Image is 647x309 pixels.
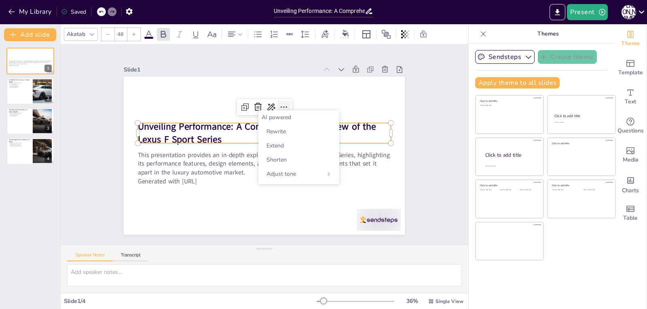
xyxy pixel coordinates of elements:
div: Change the overall theme [614,24,647,53]
button: Present [567,4,607,20]
div: 1 [6,48,54,74]
div: Get real-time input from your audience [614,111,647,141]
div: Add images, graphics, shapes or video [614,141,647,170]
p: F Sport Series Overview [9,82,30,84]
div: Click to add text [480,105,538,107]
p: Infotainment Systems [9,144,30,145]
p: Adaptive Cruise Control [9,143,30,144]
button: Speaker Notes [67,252,113,261]
div: AI powered [262,114,336,121]
div: 1 [44,65,52,72]
div: Slide 1 [142,38,333,86]
div: Click to add title [552,184,610,187]
span: Media [623,156,639,164]
div: Click to add text [552,189,577,191]
span: Template [618,68,643,77]
button: Apply theme to all slides [475,77,560,88]
div: Click to add text [500,189,518,191]
p: Aerodynamics [9,116,30,117]
button: Create theme [538,50,597,64]
p: Technological Innovations in F Sport [9,139,30,143]
input: Insert title [274,5,365,17]
span: Theme [621,39,640,48]
div: Click to add title [554,114,608,118]
p: Sport-Tuned Suspension [9,112,30,114]
div: Click to add text [480,189,498,191]
p: Generated with [URL] [132,150,381,211]
button: Export to PowerPoint [550,4,565,20]
span: Position [381,29,391,39]
div: 36 % [402,297,422,305]
button: Transcript [113,252,149,261]
div: Click to add title [480,99,538,103]
p: Performance Monitoring [9,145,30,147]
span: Table [623,214,638,223]
button: My Library [6,5,55,18]
div: 2 [44,95,52,102]
span: Single View [436,298,463,305]
div: 3 [44,125,52,132]
div: Text effects [319,28,331,41]
p: Unique Features [9,84,30,85]
p: This presentation provides an in-depth exploration of the Lexus F Sport Series, highlighting its ... [9,60,52,65]
div: Add charts and graphs [614,170,647,199]
div: 3 [6,108,54,135]
span: Questions [617,126,644,135]
p: Market Position [9,86,30,88]
button: [PERSON_NAME] [622,4,636,20]
div: 2 [6,78,54,104]
div: 4 [6,138,54,164]
div: Click to add text [554,122,608,124]
div: Add a table [614,199,647,228]
div: Click to add body [485,165,536,167]
div: Layout [360,28,373,41]
span: Charts [622,186,639,195]
button: Sendsteps [475,50,535,64]
div: Add text boxes [614,82,647,111]
div: Slide 1 / 4 [64,297,317,305]
span: Shorten [266,156,287,164]
span: Rewrite [266,128,286,135]
div: Akatab [65,29,87,40]
div: Click to add title [480,184,538,187]
p: Themes [490,24,606,44]
span: Text [625,97,636,106]
div: Add ready made slides [614,53,647,82]
p: Performance Features of F Sport Models [9,109,30,113]
div: Click to add text [520,189,538,191]
div: Click to add title [552,141,610,145]
p: Generated with [URL] [9,65,52,66]
div: Click to add title [485,152,537,159]
div: Saved [61,8,86,16]
p: Powerful Engines [9,114,30,116]
span: Adjust tone [266,170,296,178]
div: Click to add text [584,189,609,191]
div: 4 [44,155,52,162]
div: [PERSON_NAME] [622,5,636,19]
p: Driving Experience [9,85,30,87]
button: Add slide [4,28,56,41]
p: Introduction to Lexus F Sport Series [9,78,30,83]
div: Background color [339,30,351,38]
span: Extend [266,142,284,149]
